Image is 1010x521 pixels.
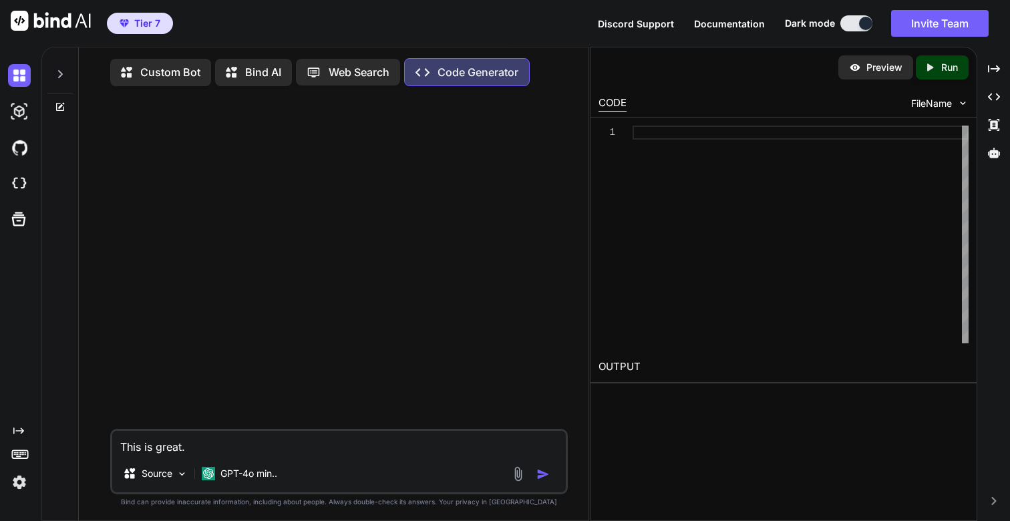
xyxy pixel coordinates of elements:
[176,468,188,480] img: Pick Models
[438,64,518,80] p: Code Generator
[891,10,989,37] button: Invite Team
[510,466,526,482] img: attachment
[8,136,31,159] img: githubDark
[591,351,977,383] h2: OUTPUT
[8,100,31,123] img: darkAi-studio
[11,11,91,31] img: Bind AI
[140,64,200,80] p: Custom Bot
[329,64,389,80] p: Web Search
[598,17,674,31] button: Discord Support
[8,172,31,195] img: cloudideIcon
[134,17,160,30] span: Tier 7
[694,18,765,29] span: Documentation
[536,468,550,481] img: icon
[110,497,567,507] p: Bind can provide inaccurate information, including about people. Always double-check its answers....
[112,431,565,455] textarea: This is great.
[785,17,835,30] span: Dark mode
[8,64,31,87] img: darkChat
[245,64,281,80] p: Bind AI
[220,467,277,480] p: GPT-4o min..
[849,61,861,73] img: preview
[107,13,173,34] button: premiumTier 7
[202,467,215,480] img: GPT-4o mini
[957,98,969,109] img: chevron down
[694,17,765,31] button: Documentation
[120,19,129,27] img: premium
[911,97,952,110] span: FileName
[866,61,902,74] p: Preview
[599,96,627,112] div: CODE
[599,126,615,140] div: 1
[142,467,172,480] p: Source
[941,61,958,74] p: Run
[598,18,674,29] span: Discord Support
[8,471,31,494] img: settings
